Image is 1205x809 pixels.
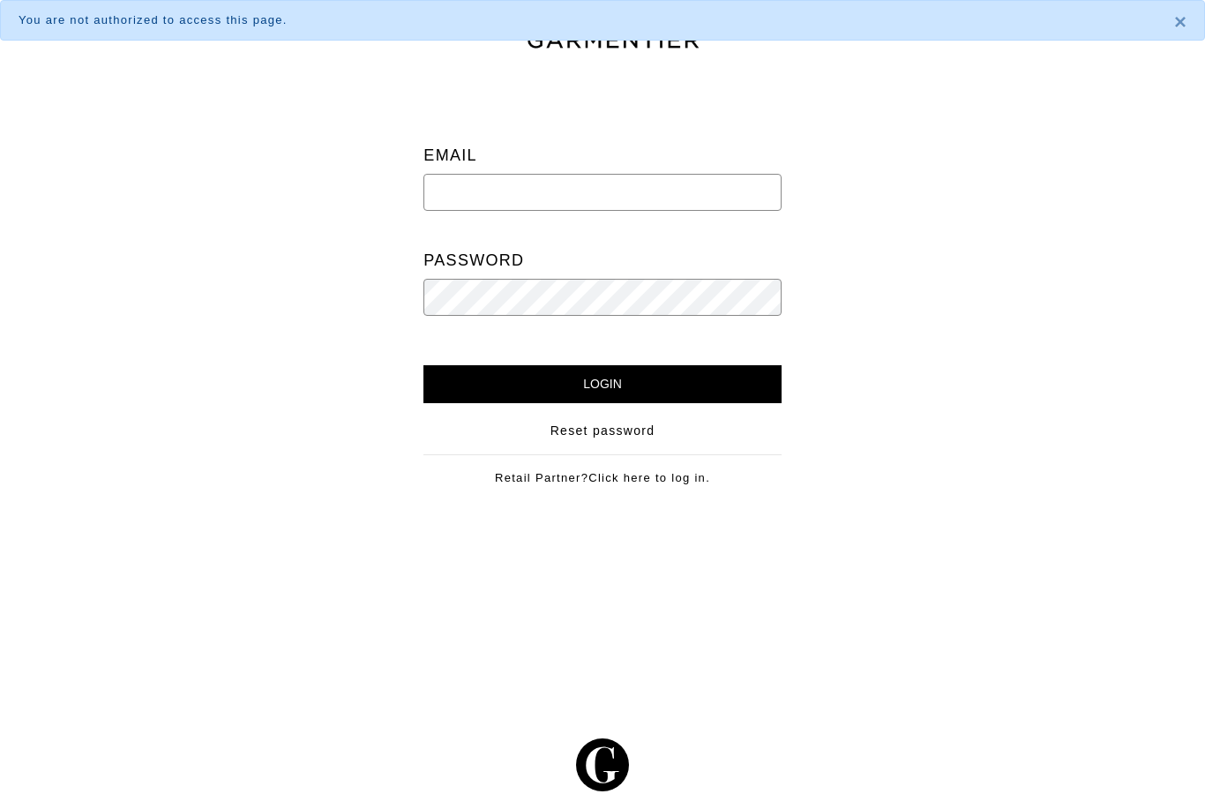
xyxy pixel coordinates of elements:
label: Email [423,138,477,174]
label: Password [423,243,524,279]
div: You are not authorized to access this page. [19,11,1148,29]
a: Click here to log in. [588,471,710,484]
input: Login [423,365,781,403]
a: Reset password [550,422,655,440]
div: Retail Partner? [423,454,781,487]
span: × [1174,10,1186,34]
img: g-602364139e5867ba59c769ce4266a9601a3871a1516a6a4c3533f4bc45e69684.svg [576,738,629,791]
